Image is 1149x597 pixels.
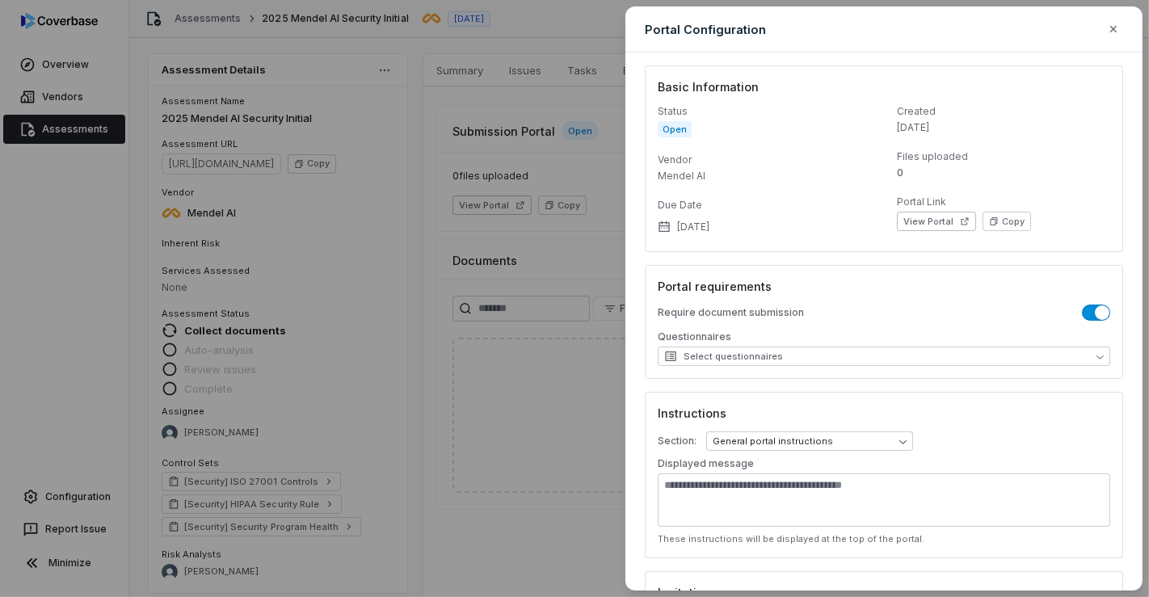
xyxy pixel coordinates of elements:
label: Require document submission [658,306,804,319]
span: Open [658,121,692,137]
dt: Status [658,105,871,118]
dt: Vendor [658,153,871,166]
span: 0 [897,166,903,179]
dt: Due Date [658,199,871,212]
dt: Created [897,105,1110,118]
span: [DATE] [897,121,929,134]
p: These instructions will be displayed at the top of the portal. [658,533,1110,545]
button: View Portal [897,212,976,231]
span: Select questionnaires [664,350,783,363]
dt: Files uploaded [897,150,1110,163]
button: Copy [983,212,1031,231]
h3: Instructions [658,405,1110,422]
h3: Basic Information [658,78,1110,95]
label: Questionnaires [658,330,1110,343]
button: [DATE] [653,210,714,244]
dt: Portal Link [897,195,1110,208]
label: Displayed message [658,457,754,470]
span: Mendel AI [658,170,705,183]
h3: Portal requirements [658,278,1110,295]
h2: Portal Configuration [645,21,766,38]
label: Section: [658,435,697,448]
